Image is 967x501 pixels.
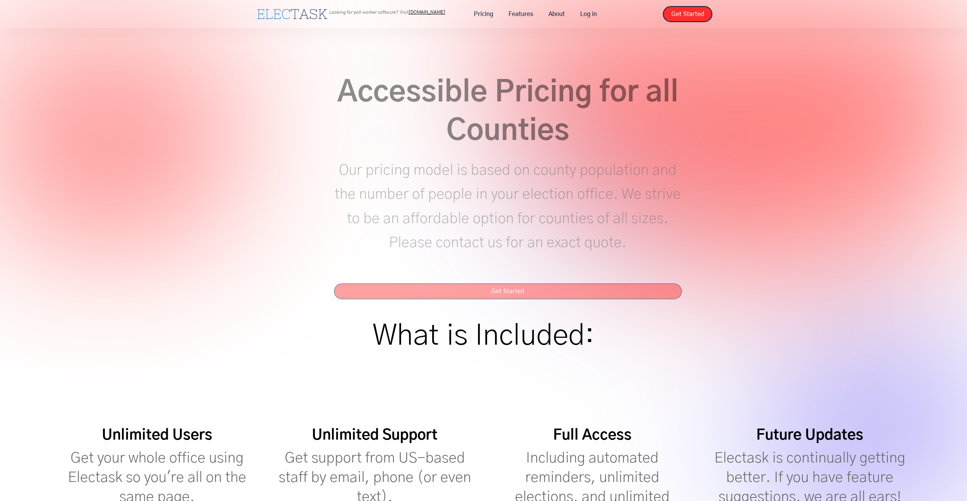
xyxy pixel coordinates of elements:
[501,6,541,22] a: Features
[756,426,863,445] h4: Future Updates
[541,6,573,22] a: About
[102,426,212,445] h4: Unlimited Users
[255,7,329,21] a: home
[409,10,445,14] a: [DOMAIN_NAME]
[334,159,682,279] p: Our pricing model is based on county population and the number of people in your election office....
[329,10,445,14] p: Looking for poll worker software? Visit
[334,74,682,151] h2: Accessible Pricing for all Counties
[312,426,438,445] h4: Unlimited Support
[553,426,632,445] h4: Full Access
[334,283,682,299] a: Get Started
[373,324,595,349] h1: What is Included:
[573,6,605,22] a: Log in
[663,6,712,22] a: Get Started
[466,6,501,22] a: Pricing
